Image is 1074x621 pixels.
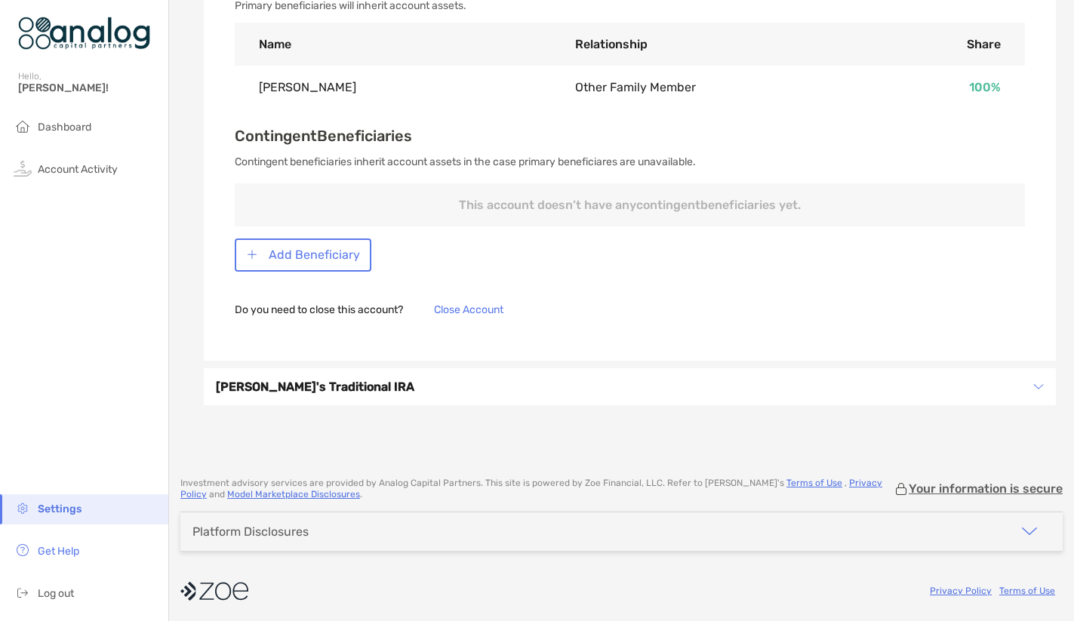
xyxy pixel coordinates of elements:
[786,478,842,488] a: Terms of Use
[235,23,551,66] th: Name
[1020,522,1039,540] img: icon arrow
[180,574,248,608] img: company logo
[999,586,1055,596] a: Terms of Use
[18,6,150,60] img: Zoe Logo
[216,377,1024,396] h3: [PERSON_NAME]'s Traditional IRA
[204,368,1056,405] div: icon arrow[PERSON_NAME]'s Traditional IRA
[180,478,894,500] p: Investment advisory services are provided by Analog Capital Partners . This site is powered by Zo...
[869,23,1025,66] th: Share
[14,117,32,135] img: household icon
[38,503,82,515] span: Settings
[235,183,1025,226] p: This account doesn’t have any contingent beneficiaries yet.
[909,481,1063,496] p: Your information is secure
[38,545,79,558] span: Get Help
[235,152,1025,171] p: Contingent beneficiaries inherit account assets in the case primary beneficiares are unavailable.
[38,587,74,600] span: Log out
[551,66,870,109] td: Other Family Member
[14,583,32,601] img: logout icon
[38,163,118,176] span: Account Activity
[180,478,882,500] a: Privacy Policy
[14,159,32,177] img: activity icon
[14,541,32,559] img: get-help icon
[551,23,870,66] th: Relationship
[235,127,412,145] span: Contingent Beneficiaries
[1033,381,1044,392] img: icon arrow
[869,66,1025,109] td: 100 %
[14,499,32,517] img: settings icon
[192,524,309,539] div: Platform Disclosures
[422,297,515,321] button: Close Account
[235,66,551,109] td: [PERSON_NAME]
[930,586,992,596] a: Privacy Policy
[235,300,403,319] p: Do you need to close this account?
[247,249,257,260] img: button icon
[235,238,371,272] button: Add Beneficiary
[18,81,159,94] span: [PERSON_NAME]!
[38,121,91,134] span: Dashboard
[227,489,360,500] a: Model Marketplace Disclosures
